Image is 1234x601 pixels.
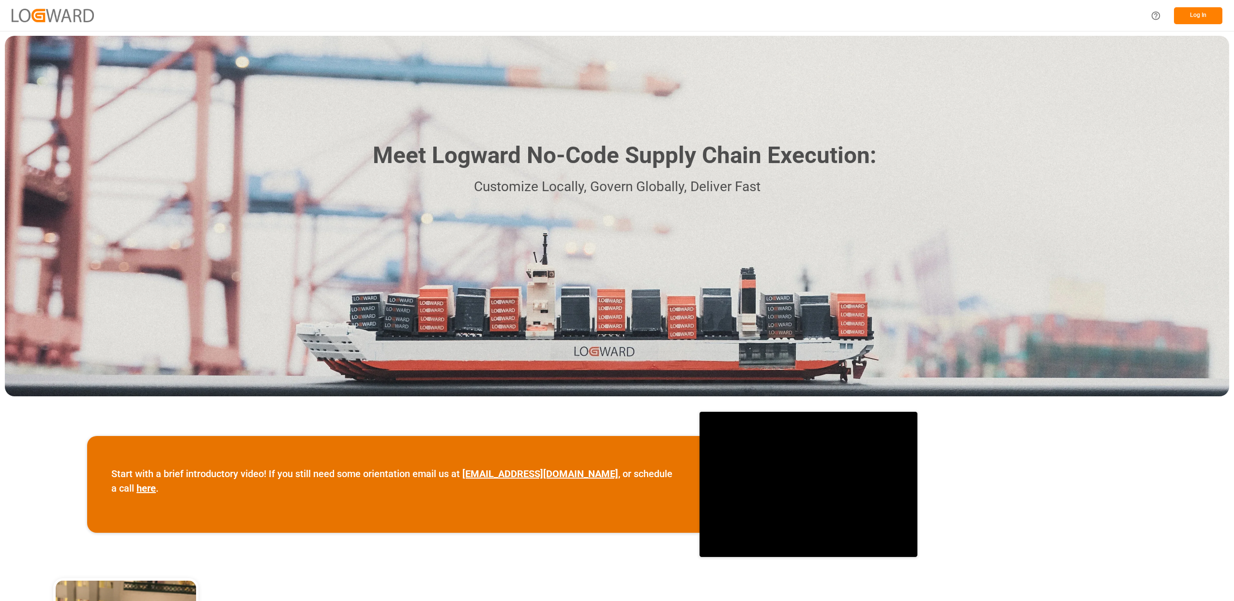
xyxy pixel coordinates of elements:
a: [EMAIL_ADDRESS][DOMAIN_NAME] [462,468,618,480]
p: Customize Locally, Govern Globally, Deliver Fast [358,176,876,198]
p: Start with a brief introductory video! If you still need some orientation email us at , or schedu... [111,466,675,496]
img: Logward_new_orange.png [12,9,94,22]
button: Help Center [1145,5,1167,27]
button: Log In [1174,7,1222,24]
h1: Meet Logward No-Code Supply Chain Execution: [373,138,876,173]
a: here [137,482,156,494]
